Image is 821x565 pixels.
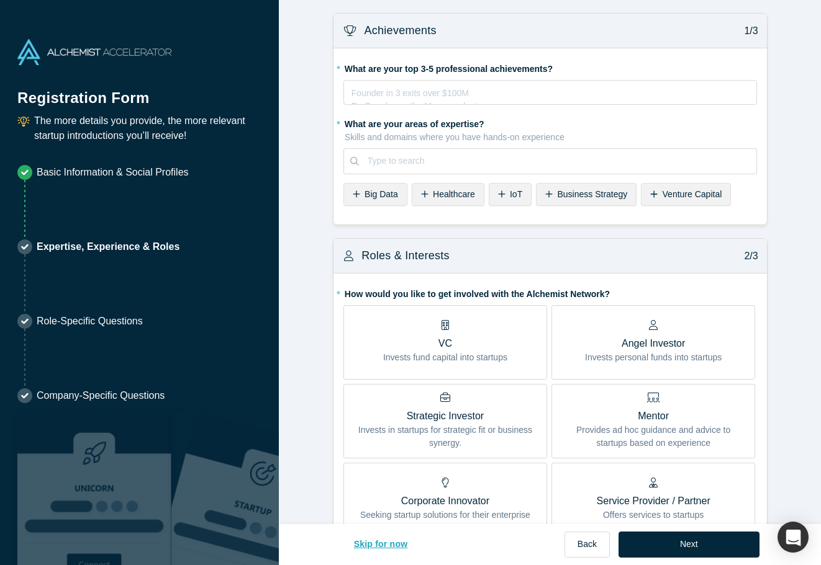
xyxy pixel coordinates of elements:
[383,336,507,351] p: VC
[343,58,757,76] label: What are your top 3-5 professional achievements?
[17,39,171,65] img: Alchemist Accelerator Logo
[738,24,758,38] p: 1/3
[37,314,143,329] p: Role-Specific Questions
[557,189,627,199] span: Business Strategy
[360,494,530,509] p: Corporate Innovator
[585,336,722,351] p: Angel Investor
[360,509,530,522] p: Seeking startup solutions for their enterprise
[352,84,749,109] div: rdw-editor
[561,424,746,450] p: Provides ad hoc guidance and advice to startups based on experience
[345,131,757,144] p: Skills and domains where you have hands-on experience
[565,532,610,558] button: Back
[597,494,710,509] p: Service Provider / Partner
[37,388,165,403] p: Company-Specific Questions
[37,239,179,254] p: Expertise, Experience & Roles
[343,113,757,144] label: What are your areas of expertise?
[17,74,261,109] h1: Registration Form
[343,80,757,105] div: rdw-wrapper
[433,189,475,199] span: Healthcare
[343,183,407,206] div: Big Data
[361,247,450,264] h3: Roles & Interests
[663,189,722,199] span: Venture Capital
[641,183,731,206] div: Venture Capital
[510,189,522,199] span: IoT
[341,532,421,558] button: Skip for now
[561,409,746,424] p: Mentor
[536,183,637,206] div: Business Strategy
[343,283,757,301] label: How would you like to get involved with the Alchemist Network?
[365,22,437,39] h3: Achievements
[597,509,710,522] p: Offers services to startups
[34,113,261,143] p: The more details you provide, the more relevant startup introductions you’ll receive!
[353,424,538,450] p: Invests in startups for strategic fit or business synergy.
[489,183,532,206] div: IoT
[619,532,760,558] button: Next
[353,409,538,424] p: Strategic Investor
[412,183,484,206] div: Healthcare
[738,249,758,264] p: 2/3
[383,351,507,364] p: Invests fund capital into startups
[585,351,722,364] p: Invests personal funds into startups
[365,189,398,199] span: Big Data
[37,165,189,180] p: Basic Information & Social Profiles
